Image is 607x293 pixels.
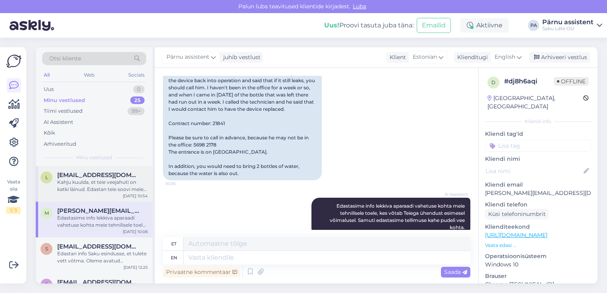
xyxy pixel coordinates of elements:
p: Brauser [485,272,591,280]
div: All [42,70,51,80]
div: juhib vestlust [220,53,261,62]
input: Lisa tag [485,140,591,152]
span: signe.orav@gmail.com [57,243,140,250]
span: Edastasime info lekkiva aparaadi vahetuse kohta meie tehnilisele toele, kes võtab Teiega ühendust... [330,203,466,230]
div: Tiimi vestlused [44,107,83,115]
div: Web [82,70,96,80]
div: 0 [133,85,145,93]
span: 10:06 [165,181,195,187]
b: Uus! [324,21,339,29]
span: Pärnu assistent [166,53,209,62]
button: Emailid [417,18,451,33]
div: 1 / 3 [6,207,21,214]
span: m [44,210,49,216]
span: marek@bestit.ee [57,207,140,214]
div: PA [528,20,539,31]
span: Saada [444,268,467,276]
div: [DATE] 10:54 [123,193,148,199]
input: Lisa nimi [485,167,582,175]
img: Askly Logo [6,54,21,69]
div: [DATE] 10:06 [123,229,148,235]
p: Operatsioonisüsteem [485,252,591,260]
p: Kliendi nimi [485,155,591,163]
p: Chrome [TECHNICAL_ID] [485,280,591,289]
div: Saku Läte OÜ [542,25,593,32]
span: ladu@agio.ee [57,172,140,179]
div: Edastan info Saku esindusse, et tulete vett võtma. Oleme avatud [PERSON_NAME] viieni. [57,250,148,264]
div: [GEOGRAPHIC_DATA], [GEOGRAPHIC_DATA] [487,94,583,111]
a: Pärnu assistentSaku Läte OÜ [542,19,602,32]
div: Küsi telefoninumbrit [485,209,549,220]
div: [DATE] 12:25 [124,264,148,270]
div: Kliendi info [485,118,591,125]
div: en [171,251,177,264]
div: # dj8h6aqi [504,77,554,86]
span: s [45,246,48,252]
div: Kahju kuulda, et teie veejahuti on katki läinud. Edastan teie soovi meie tehnilisele [PERSON_NAME... [57,179,148,193]
span: d [491,79,495,85]
p: Kliendi email [485,181,591,189]
div: AI Assistent [44,118,73,126]
div: Klient [387,53,406,62]
div: 25 [130,96,145,104]
span: English [495,53,515,62]
div: Vaata siia [6,178,21,214]
p: Kliendi tag'id [485,130,591,138]
div: Klienditugi [454,53,488,62]
span: janek.leer@carstadt.ee [57,279,140,286]
div: Pärnu assistent [542,19,593,25]
div: Edastasime info lekkiva aparaadi vahetuse kohta meie tehnilisele toele, kes võtab Teiega ühendust... [57,214,148,229]
p: Klienditeekond [485,223,591,231]
a: [URL][DOMAIN_NAME] [485,231,547,239]
div: Uus [44,85,54,93]
span: Offline [554,77,589,86]
span: AI Assistent [438,191,468,197]
span: Minu vestlused [76,154,112,161]
div: Minu vestlused [44,96,85,104]
div: Privaatne kommentaar [163,267,240,278]
p: Windows 10 [485,260,591,269]
p: Vaata edasi ... [485,242,591,249]
div: Arhiveeritud [44,140,76,148]
span: Otsi kliente [49,54,81,63]
div: Socials [127,70,146,80]
div: 99+ [128,107,145,115]
div: We need to replace the leaking device. 1.[DATE], your technician also came to check it. And found... [163,60,322,180]
div: Kõik [44,129,55,137]
div: et [171,237,176,251]
div: Arhiveeri vestlus [529,52,590,63]
div: Proovi tasuta juba täna: [324,21,414,30]
p: [PERSON_NAME][EMAIL_ADDRESS][DOMAIN_NAME] [485,189,591,197]
span: Estonian [413,53,437,62]
span: l [45,174,48,180]
p: Kliendi telefon [485,200,591,209]
span: Luba [350,3,369,10]
div: Aktiivne [460,18,509,33]
span: j [45,281,48,287]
